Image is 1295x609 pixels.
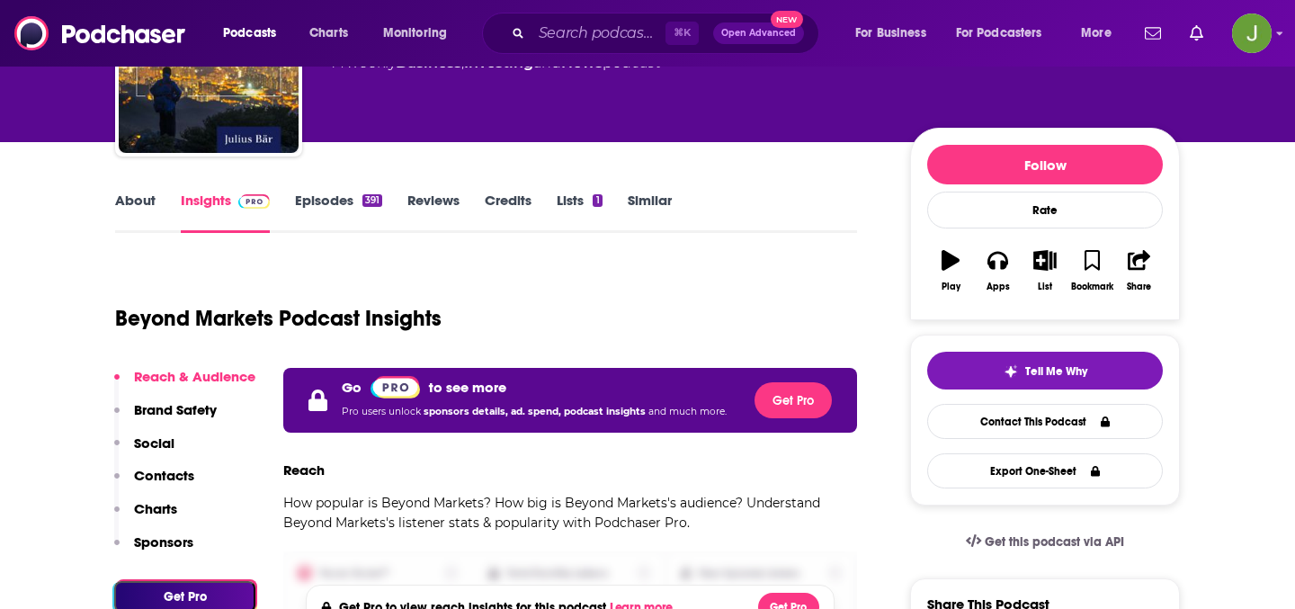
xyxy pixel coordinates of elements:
[429,379,506,396] p: to see more
[134,434,174,452] p: Social
[134,368,255,385] p: Reach & Audience
[114,401,217,434] button: Brand Safety
[974,238,1021,303] button: Apps
[771,11,803,28] span: New
[210,19,299,48] button: open menu
[665,22,699,45] span: ⌘ K
[1022,238,1068,303] button: List
[755,382,832,418] button: Get Pro
[134,500,177,517] p: Charts
[295,192,382,233] a: Episodes391
[987,282,1010,292] div: Apps
[134,401,217,418] p: Brand Safety
[134,533,193,551] p: Sponsors
[298,19,359,48] a: Charts
[114,368,255,401] button: Reach & Audience
[944,19,1068,48] button: open menu
[283,461,325,479] h3: Reach
[927,404,1163,439] a: Contact This Podcast
[283,493,857,533] p: How popular is Beyond Markets? How big is Beyond Markets's audience? Understand Beyond Markets's ...
[362,194,382,207] div: 391
[1004,364,1018,379] img: tell me why sparkle
[114,467,194,500] button: Contacts
[1232,13,1272,53] span: Logged in as jon47193
[383,21,447,46] span: Monitoring
[985,534,1124,550] span: Get this podcast via API
[628,192,672,233] a: Similar
[371,19,470,48] button: open menu
[1068,19,1134,48] button: open menu
[238,194,270,209] img: Podchaser Pro
[593,194,602,207] div: 1
[557,192,602,233] a: Lists1
[499,13,836,54] div: Search podcasts, credits, & more...
[1232,13,1272,53] img: User Profile
[485,192,531,233] a: Credits
[371,375,420,399] a: Pro website
[927,192,1163,228] div: Rate
[927,352,1163,390] button: tell me why sparkleTell Me Why
[713,22,804,44] button: Open AdvancedNew
[181,192,270,233] a: InsightsPodchaser Pro
[114,500,177,533] button: Charts
[1116,238,1163,303] button: Share
[371,376,420,399] img: Podchaser Pro
[1038,282,1052,292] div: List
[927,238,974,303] button: Play
[309,21,348,46] span: Charts
[843,19,949,48] button: open menu
[1071,282,1113,292] div: Bookmark
[531,19,665,48] input: Search podcasts, credits, & more...
[342,399,727,425] p: Pro users unlock and much more.
[1232,13,1272,53] button: Show profile menu
[951,520,1139,564] a: Get this podcast via API
[115,305,442,332] h1: Beyond Markets Podcast Insights
[855,21,926,46] span: For Business
[721,29,796,38] span: Open Advanced
[956,21,1042,46] span: For Podcasters
[1025,364,1087,379] span: Tell Me Why
[114,533,193,567] button: Sponsors
[1183,18,1210,49] a: Show notifications dropdown
[1127,282,1151,292] div: Share
[115,192,156,233] a: About
[407,192,460,233] a: Reviews
[14,16,187,50] img: Podchaser - Follow, Share and Rate Podcasts
[114,434,174,468] button: Social
[1081,21,1112,46] span: More
[424,406,648,417] span: sponsors details, ad. spend, podcast insights
[1138,18,1168,49] a: Show notifications dropdown
[134,467,194,484] p: Contacts
[1068,238,1115,303] button: Bookmark
[342,379,362,396] p: Go
[942,282,960,292] div: Play
[927,145,1163,184] button: Follow
[927,453,1163,488] button: Export One-Sheet
[223,21,276,46] span: Podcasts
